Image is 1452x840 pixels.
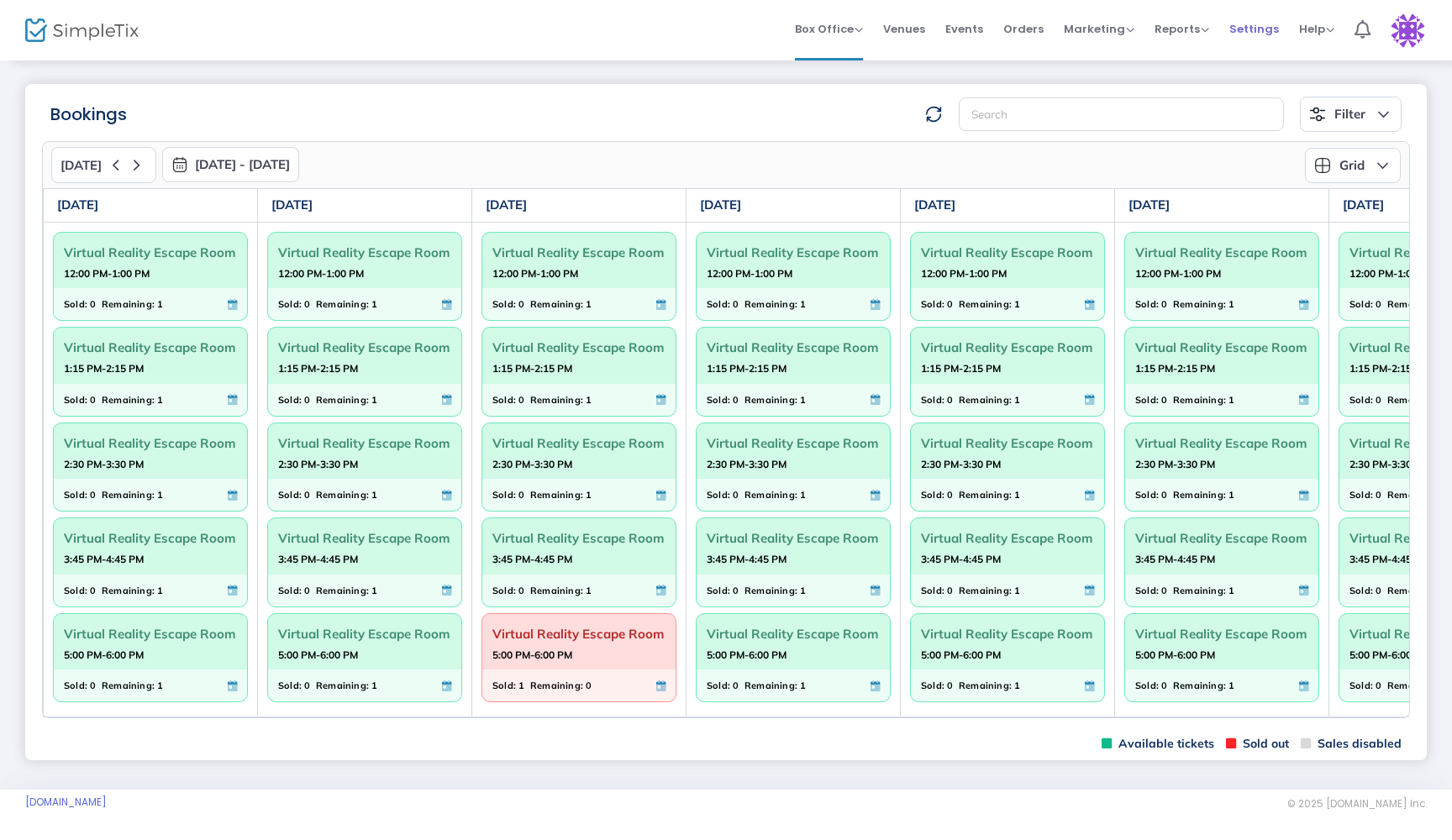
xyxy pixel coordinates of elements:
[492,621,665,647] span: Virtual Reality Escape Room
[1301,736,1402,752] span: Sales disabled
[744,486,797,504] span: Remaining:
[1135,358,1215,379] strong: 1:15 PM-2:15 PM
[90,486,96,504] span: 0
[1161,676,1167,695] span: 0
[64,486,87,504] span: Sold:
[1102,736,1214,752] span: Available tickets
[800,486,806,504] span: 1
[60,158,102,173] span: [DATE]
[947,676,953,695] span: 0
[472,189,687,223] th: [DATE]
[1228,581,1234,600] span: 1
[278,581,302,600] span: Sold:
[316,581,369,600] span: Remaining:
[1228,486,1234,504] span: 1
[371,391,377,409] span: 1
[492,295,516,313] span: Sold:
[64,358,144,379] strong: 1:15 PM-2:15 PM
[64,549,144,570] strong: 3:45 PM-4:45 PM
[1014,676,1020,695] span: 1
[959,581,1012,600] span: Remaining:
[707,525,880,551] span: Virtual Reality Escape Room
[518,581,524,600] span: 0
[278,263,364,284] strong: 12:00 PM-1:00 PM
[371,486,377,504] span: 1
[586,676,592,695] span: 0
[1135,239,1308,265] span: Virtual Reality Escape Room
[1349,549,1429,570] strong: 3:45 PM-4:45 PM
[530,676,583,695] span: Remaining:
[1064,21,1134,37] span: Marketing
[921,334,1094,360] span: Virtual Reality Escape Room
[1314,157,1331,174] img: grid
[1349,486,1373,504] span: Sold:
[744,581,797,600] span: Remaining:
[157,486,163,504] span: 1
[64,676,87,695] span: Sold:
[921,525,1094,551] span: Virtual Reality Escape Room
[64,295,87,313] span: Sold:
[921,581,944,600] span: Sold:
[530,486,583,504] span: Remaining:
[492,676,516,695] span: Sold:
[1135,549,1215,570] strong: 3:45 PM-4:45 PM
[707,358,786,379] strong: 1:15 PM-2:15 PM
[921,239,1094,265] span: Virtual Reality Escape Room
[586,295,592,313] span: 1
[162,147,299,182] button: [DATE] - [DATE]
[1228,391,1234,409] span: 1
[707,676,730,695] span: Sold:
[959,391,1012,409] span: Remaining:
[492,549,572,570] strong: 3:45 PM-4:45 PM
[1135,334,1308,360] span: Virtual Reality Escape Room
[921,358,1001,379] strong: 1:15 PM-2:15 PM
[921,454,1001,475] strong: 2:30 PM-3:30 PM
[1349,358,1429,379] strong: 1:15 PM-2:15 PM
[744,676,797,695] span: Remaining:
[707,549,786,570] strong: 3:45 PM-4:45 PM
[1014,486,1020,504] span: 1
[304,676,310,695] span: 0
[1226,736,1289,752] span: Sold out
[1387,676,1440,695] span: Remaining:
[1376,486,1381,504] span: 0
[157,391,163,409] span: 1
[64,525,237,551] span: Virtual Reality Escape Room
[707,295,730,313] span: Sold:
[371,676,377,695] span: 1
[800,295,806,313] span: 1
[64,263,150,284] strong: 12:00 PM-1:00 PM
[492,581,516,600] span: Sold:
[492,644,572,665] strong: 5:00 PM-6:00 PM
[707,454,786,475] strong: 2:30 PM-3:30 PM
[102,581,155,600] span: Remaining:
[921,644,1001,665] strong: 5:00 PM-6:00 PM
[1155,21,1209,37] span: Reports
[518,391,524,409] span: 0
[304,391,310,409] span: 0
[1376,581,1381,600] span: 0
[102,295,155,313] span: Remaining:
[1173,581,1226,600] span: Remaining:
[1135,581,1159,600] span: Sold:
[102,486,155,504] span: Remaining:
[959,486,1012,504] span: Remaining:
[304,581,310,600] span: 0
[25,795,107,809] a: [DOMAIN_NAME]
[1173,295,1226,313] span: Remaining:
[947,391,953,409] span: 0
[1161,486,1167,504] span: 0
[1349,391,1373,409] span: Sold:
[90,676,96,695] span: 0
[586,391,592,409] span: 1
[316,295,369,313] span: Remaining:
[278,676,302,695] span: Sold:
[883,8,925,50] span: Venues
[1229,8,1279,50] span: Settings
[278,334,451,360] span: Virtual Reality Escape Room
[1376,676,1381,695] span: 0
[1135,676,1159,695] span: Sold:
[64,391,87,409] span: Sold:
[959,295,1012,313] span: Remaining:
[959,676,1012,695] span: Remaining:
